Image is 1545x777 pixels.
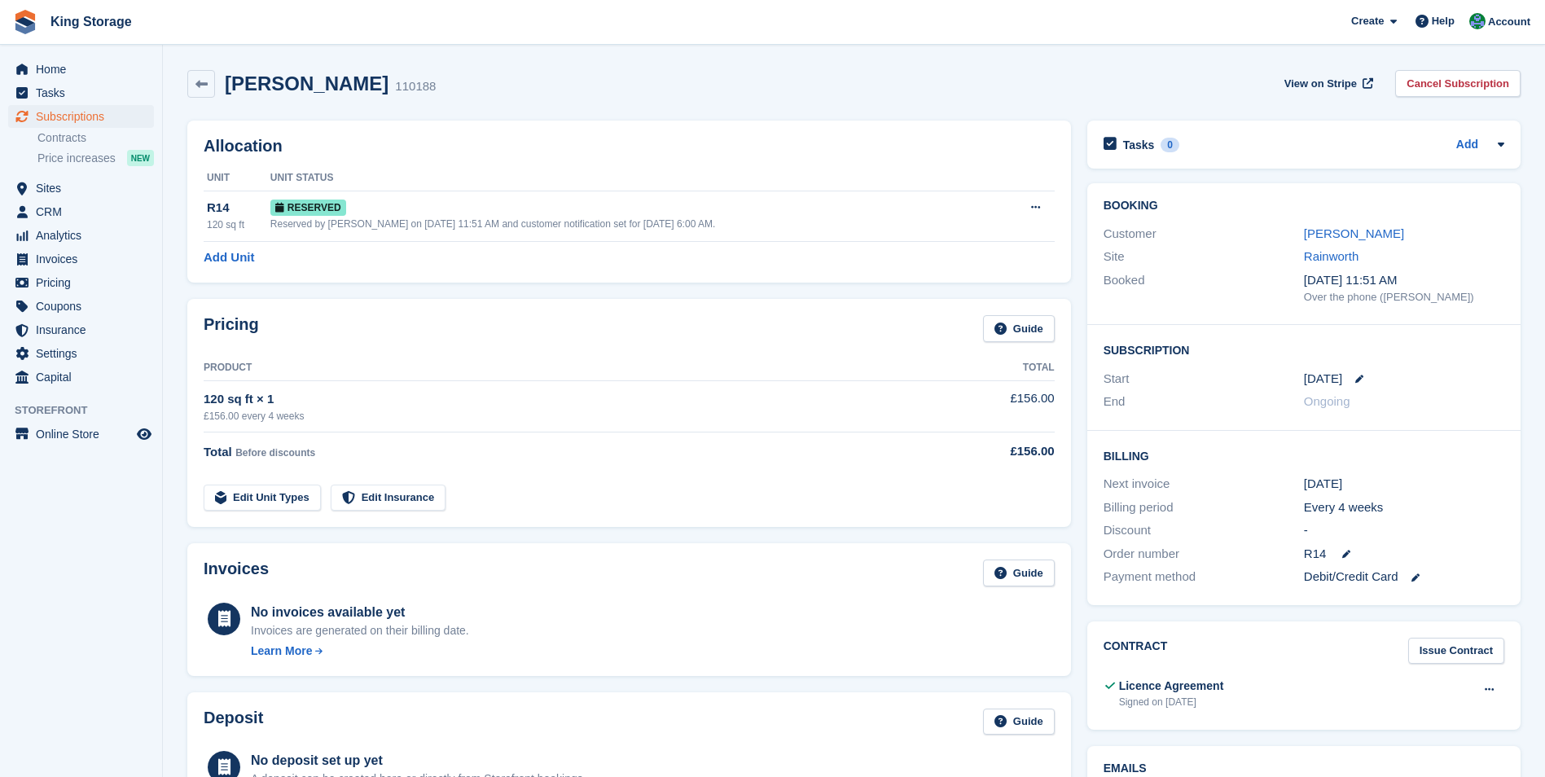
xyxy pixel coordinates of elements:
h2: Billing [1104,447,1504,463]
a: [PERSON_NAME] [1304,226,1404,240]
span: Online Store [36,423,134,446]
a: View on Stripe [1278,70,1376,97]
div: Every 4 weeks [1304,498,1504,517]
span: Coupons [36,295,134,318]
a: Learn More [251,643,469,660]
a: menu [8,81,154,104]
span: View on Stripe [1284,76,1357,92]
div: Learn More [251,643,312,660]
span: Pricing [36,271,134,294]
span: Insurance [36,318,134,341]
span: Create [1351,13,1384,29]
a: Cancel Subscription [1395,70,1521,97]
a: Guide [983,315,1055,342]
div: Reserved by [PERSON_NAME] on [DATE] 11:51 AM and customer notification set for [DATE] 6:00 AM. [270,217,999,231]
th: Unit [204,165,270,191]
a: Contracts [37,130,154,146]
div: Start [1104,370,1304,388]
h2: [PERSON_NAME] [225,72,388,94]
th: Product [204,355,923,381]
a: menu [8,423,154,446]
div: Discount [1104,521,1304,540]
a: menu [8,177,154,200]
h2: Allocation [204,137,1055,156]
span: Before discounts [235,447,315,459]
a: menu [8,271,154,294]
h2: Tasks [1123,138,1155,152]
a: menu [8,224,154,247]
span: Total [204,445,232,459]
div: £156.00 every 4 weeks [204,409,923,424]
div: Next invoice [1104,475,1304,494]
h2: Booking [1104,200,1504,213]
span: Price increases [37,151,116,166]
span: Home [36,58,134,81]
td: £156.00 [923,380,1054,432]
div: Site [1104,248,1304,266]
th: Total [923,355,1054,381]
div: £156.00 [923,442,1054,461]
span: Sites [36,177,134,200]
div: [DATE] 11:51 AM [1304,271,1504,290]
time: 2025-09-26 00:00:00 UTC [1304,370,1342,388]
div: Booked [1104,271,1304,305]
a: menu [8,318,154,341]
span: Capital [36,366,134,388]
div: [DATE] [1304,475,1504,494]
a: Issue Contract [1408,638,1504,665]
div: No invoices available yet [251,603,469,622]
div: Over the phone ([PERSON_NAME]) [1304,289,1504,305]
div: 120 sq ft × 1 [204,390,923,409]
a: Price increases NEW [37,149,154,167]
a: menu [8,105,154,128]
a: Rainworth [1304,249,1359,263]
a: menu [8,200,154,223]
a: Edit Unit Types [204,485,321,511]
div: Billing period [1104,498,1304,517]
span: Tasks [36,81,134,104]
div: Payment method [1104,568,1304,586]
h2: Pricing [204,315,259,342]
div: 0 [1161,138,1179,152]
a: menu [8,295,154,318]
a: Guide [983,709,1055,735]
a: menu [8,248,154,270]
div: Debit/Credit Card [1304,568,1504,586]
a: Add Unit [204,248,254,267]
span: Settings [36,342,134,365]
div: R14 [207,199,270,217]
img: stora-icon-8386f47178a22dfd0bd8f6a31ec36ba5ce8667c1dd55bd0f319d3a0aa187defe.svg [13,10,37,34]
span: R14 [1304,545,1327,564]
h2: Invoices [204,560,269,586]
span: Subscriptions [36,105,134,128]
a: menu [8,58,154,81]
span: Reserved [270,200,346,216]
span: Help [1432,13,1455,29]
a: King Storage [44,8,138,35]
a: Edit Insurance [331,485,446,511]
span: Analytics [36,224,134,247]
div: End [1104,393,1304,411]
div: Signed on [DATE] [1119,695,1224,709]
img: John King [1469,13,1486,29]
span: CRM [36,200,134,223]
a: menu [8,366,154,388]
div: - [1304,521,1504,540]
div: Customer [1104,225,1304,244]
a: Guide [983,560,1055,586]
div: 110188 [395,77,436,96]
th: Unit Status [270,165,999,191]
a: Add [1456,136,1478,155]
div: NEW [127,150,154,166]
span: Account [1488,14,1530,30]
h2: Emails [1104,762,1504,775]
div: Order number [1104,545,1304,564]
a: menu [8,342,154,365]
div: No deposit set up yet [251,751,586,770]
span: Ongoing [1304,394,1350,408]
div: Licence Agreement [1119,678,1224,695]
div: 120 sq ft [207,217,270,232]
div: Invoices are generated on their billing date. [251,622,469,639]
a: Preview store [134,424,154,444]
h2: Deposit [204,709,263,735]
